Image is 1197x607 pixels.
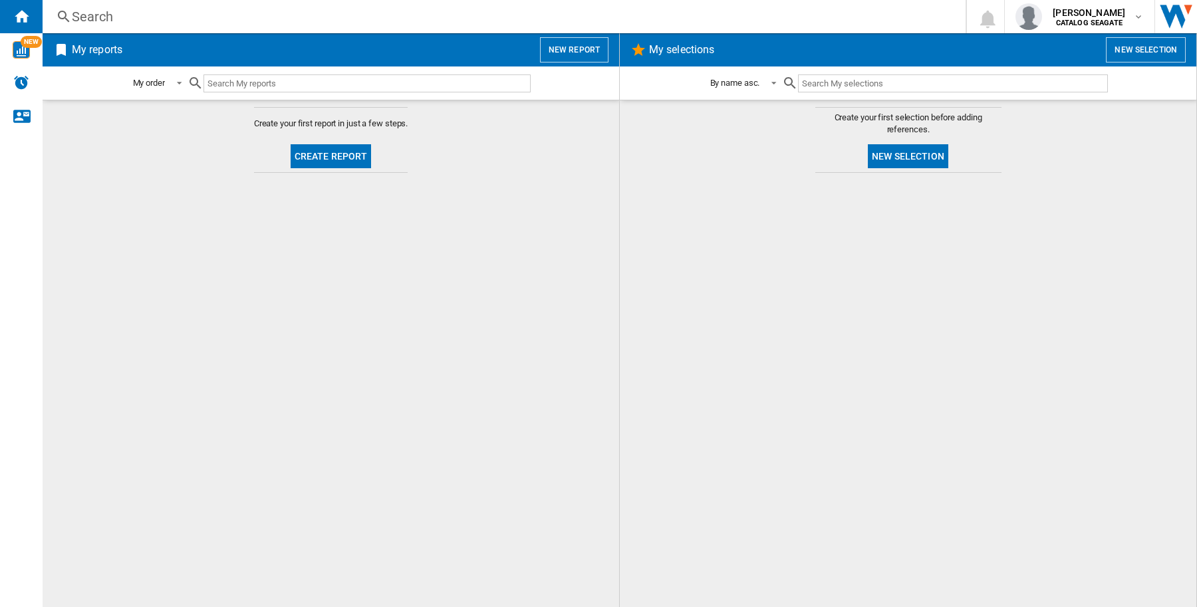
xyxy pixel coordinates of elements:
input: Search My selections [798,74,1107,92]
button: New selection [868,144,948,168]
h2: My selections [646,37,717,62]
h2: My reports [69,37,125,62]
button: Create report [291,144,372,168]
b: CATALOG SEAGATE [1056,19,1123,27]
button: New report [540,37,608,62]
button: New selection [1106,37,1186,62]
div: Search [72,7,931,26]
span: [PERSON_NAME] [1053,6,1125,19]
input: Search My reports [203,74,531,92]
img: profile.jpg [1015,3,1042,30]
img: alerts-logo.svg [13,74,29,90]
span: NEW [21,36,42,48]
div: By name asc. [710,78,760,88]
div: My order [133,78,165,88]
img: wise-card.svg [13,41,30,59]
span: Create your first report in just a few steps. [254,118,408,130]
span: Create your first selection before adding references. [815,112,1001,136]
